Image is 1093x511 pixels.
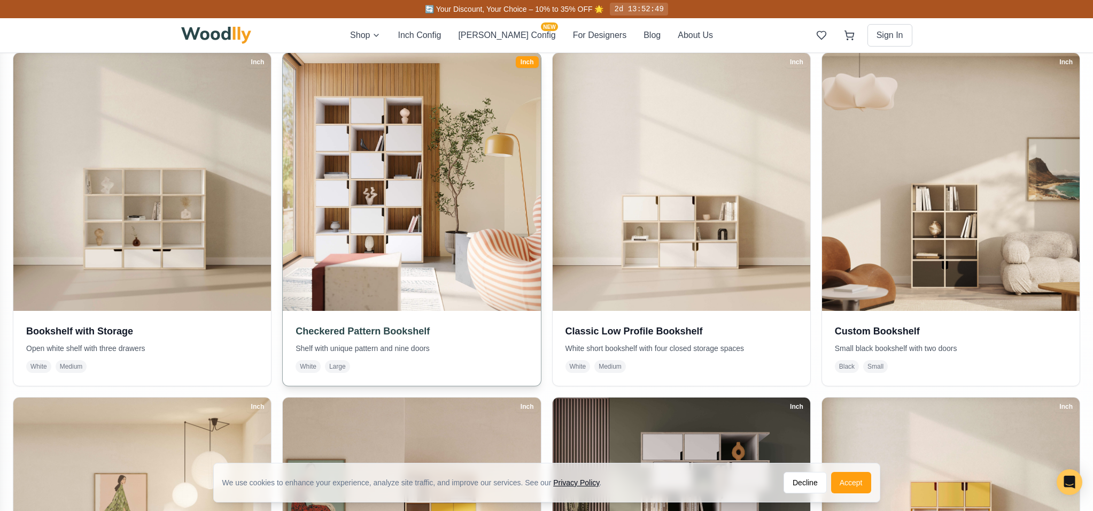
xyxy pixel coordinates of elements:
span: White [296,360,321,373]
img: Classic Low Profile Bookshelf [553,53,810,311]
span: White [565,360,591,373]
img: Woodlly [181,27,252,44]
h3: Bookshelf with Storage [26,324,258,339]
button: Decline [784,472,827,493]
div: Open Intercom Messenger [1057,469,1082,495]
button: About Us [678,29,713,42]
div: Inch [246,56,269,68]
span: Large [325,360,350,373]
button: Sign In [867,24,912,47]
div: Inch [516,401,539,413]
p: Small black bookshelf with two doors [835,343,1067,354]
button: [PERSON_NAME] ConfigNEW [458,29,555,42]
div: Inch [1055,401,1078,413]
img: Custom Bookshelf [822,53,1080,311]
span: Black [835,360,859,373]
p: White short bookshelf with four closed storage spaces [565,343,797,354]
h3: Custom Bookshelf [835,324,1067,339]
a: Privacy Policy [553,478,599,487]
div: Inch [516,56,539,68]
span: Small [863,360,888,373]
div: Inch [785,56,808,68]
button: Blog [644,29,661,42]
h3: Checkered Pattern Bookshelf [296,324,528,339]
h3: Classic Low Profile Bookshelf [565,324,797,339]
div: 2d 13:52:49 [610,3,668,16]
span: Medium [56,360,87,373]
button: Accept [831,472,871,493]
span: 🔄 Your Discount, Your Choice – 10% to 35% OFF 🌟 [425,5,603,13]
span: Medium [594,360,626,373]
p: Shelf with unique pattern and nine doors [296,343,528,354]
div: Inch [785,401,808,413]
div: Inch [1055,56,1078,68]
p: Open white shelf with three drawers [26,343,258,354]
div: Inch [246,401,269,413]
button: Inch Config [398,29,441,42]
img: Bookshelf with Storage [13,53,271,311]
span: White [26,360,51,373]
span: NEW [541,22,557,31]
img: Checkered Pattern Bookshelf [276,47,547,317]
div: We use cookies to enhance your experience, analyze site traffic, and improve our services. See our . [222,477,610,488]
button: Shop [350,29,381,42]
button: For Designers [573,29,626,42]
